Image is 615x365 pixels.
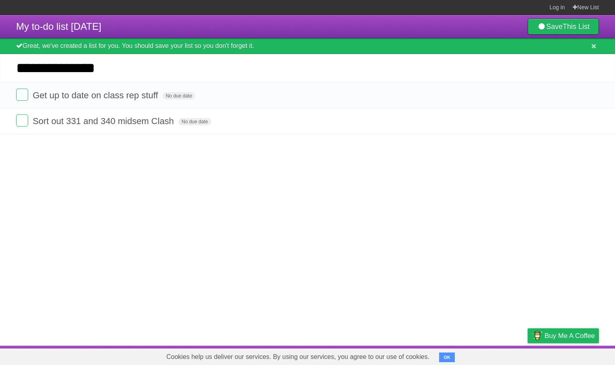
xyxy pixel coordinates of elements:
[163,92,195,100] span: No due date
[528,328,599,343] a: Buy me a coffee
[16,89,28,101] label: Done
[490,348,508,363] a: Terms
[545,329,595,343] span: Buy me a coffee
[178,118,211,125] span: No due date
[16,21,101,32] span: My to-do list [DATE]
[517,348,538,363] a: Privacy
[33,116,176,126] span: Sort out 331 and 340 midsem Clash
[528,19,599,35] a: SaveThis List
[421,348,438,363] a: About
[158,349,438,365] span: Cookies help us deliver our services. By using our services, you agree to our use of cookies.
[563,23,590,31] b: This List
[439,353,455,362] button: OK
[447,348,480,363] a: Developers
[532,329,543,342] img: Buy me a coffee
[548,348,599,363] a: Suggest a feature
[16,114,28,127] label: Done
[33,90,160,100] span: Get up to date on class rep stuff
